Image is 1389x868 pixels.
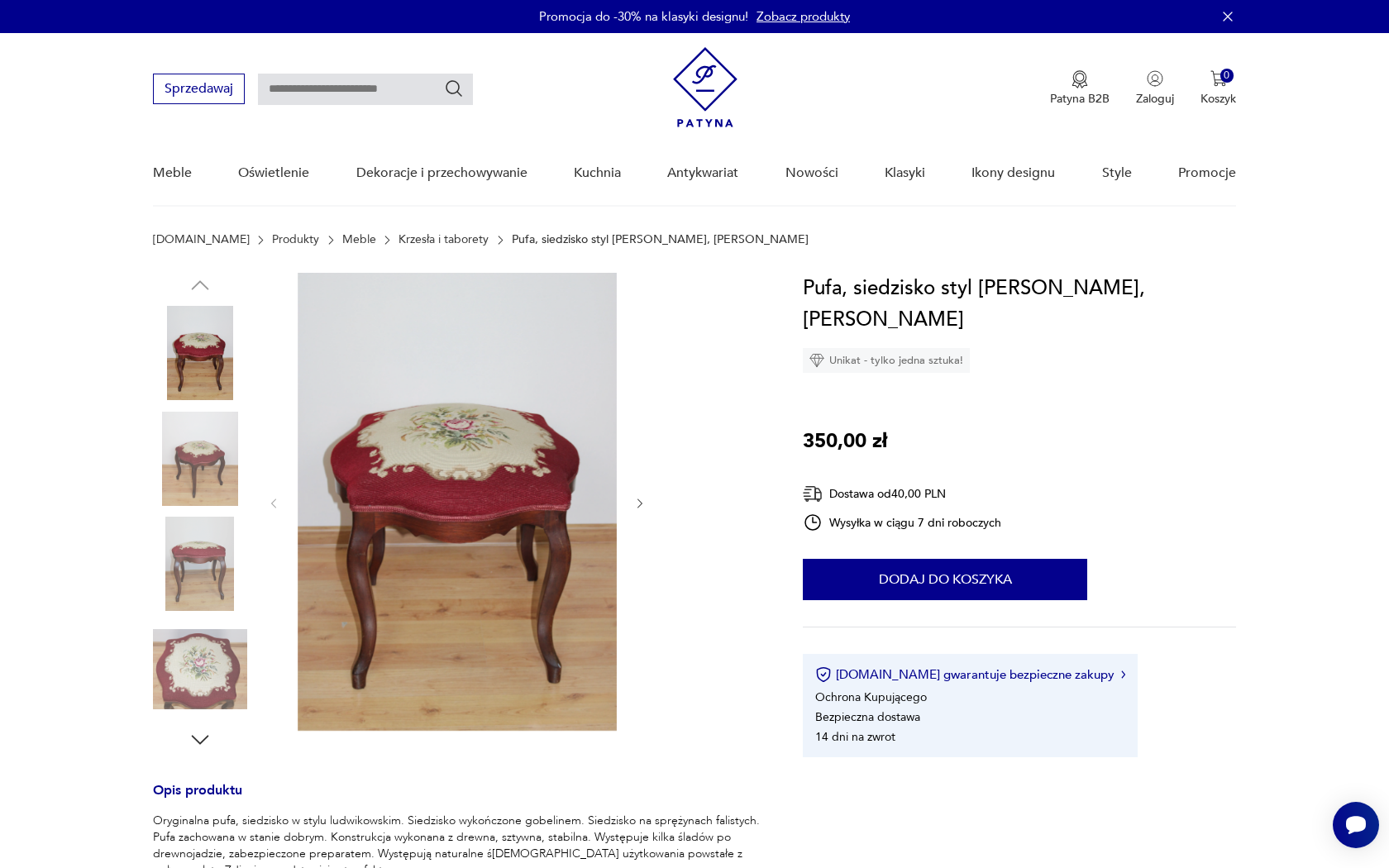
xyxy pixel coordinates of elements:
img: Zdjęcie produktu Pufa, siedzisko styl ludwikowski, gobelin [153,306,247,400]
iframe: Smartsupp widget button [1333,802,1379,848]
img: Zdjęcie produktu Pufa, siedzisko styl ludwikowski, gobelin [153,412,247,506]
a: Krzesła i taborety [399,233,489,246]
a: Produkty [272,233,319,246]
div: Wysyłka w ciągu 7 dni roboczych [803,513,1001,532]
p: Koszyk [1200,91,1236,107]
a: Meble [342,233,376,246]
li: 14 dni na zwrot [815,729,895,745]
p: Promocja do -30% na klasyki designu! [539,8,748,25]
a: Meble [153,141,192,205]
button: [DOMAIN_NAME] gwarantuje bezpieczne zakupy [815,666,1125,683]
img: Ikona certyfikatu [815,666,832,683]
img: Zdjęcie produktu Pufa, siedzisko styl ludwikowski, gobelin [153,517,247,611]
button: Dodaj do koszyka [803,559,1087,600]
div: 0 [1220,69,1234,83]
a: Klasyki [885,141,925,205]
h3: Opis produktu [153,785,763,813]
button: Sprzedawaj [153,74,245,104]
li: Ochrona Kupującego [815,689,927,705]
a: Nowości [785,141,838,205]
img: Zdjęcie produktu Pufa, siedzisko styl ludwikowski, gobelin [153,622,247,717]
a: Oświetlenie [238,141,309,205]
p: 350,00 zł [803,426,887,457]
div: Dostawa od 40,00 PLN [803,484,1001,504]
li: Bezpieczna dostawa [815,709,920,725]
a: Sprzedawaj [153,84,245,96]
button: Patyna B2B [1050,70,1110,107]
button: 0Koszyk [1200,70,1236,107]
img: Ikona koszyka [1210,70,1227,87]
a: Antykwariat [667,141,738,205]
p: Zaloguj [1136,91,1174,107]
button: Szukaj [444,79,464,98]
img: Ikona strzałki w prawo [1121,670,1126,679]
img: Patyna - sklep z meblami i dekoracjami vintage [673,47,737,127]
img: Ikona medalu [1072,70,1088,88]
p: Patyna B2B [1050,91,1110,107]
img: Ikona dostawy [803,484,823,504]
img: Zdjęcie produktu Pufa, siedzisko styl ludwikowski, gobelin [298,273,617,731]
a: Dekoracje i przechowywanie [356,141,527,205]
a: Zobacz produkty [757,8,850,25]
a: [DOMAIN_NAME] [153,233,250,246]
a: Ikony designu [971,141,1055,205]
a: Ikona medaluPatyna B2B [1050,70,1110,107]
button: Zaloguj [1136,70,1174,107]
p: Pufa, siedzisko styl [PERSON_NAME], [PERSON_NAME] [512,233,809,246]
a: Promocje [1178,141,1236,205]
img: Ikonka użytkownika [1147,70,1163,87]
a: Style [1102,141,1132,205]
div: Unikat - tylko jedna sztuka! [803,348,970,373]
img: Ikona diamentu [809,353,824,368]
a: Kuchnia [574,141,621,205]
h1: Pufa, siedzisko styl [PERSON_NAME], [PERSON_NAME] [803,273,1236,336]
